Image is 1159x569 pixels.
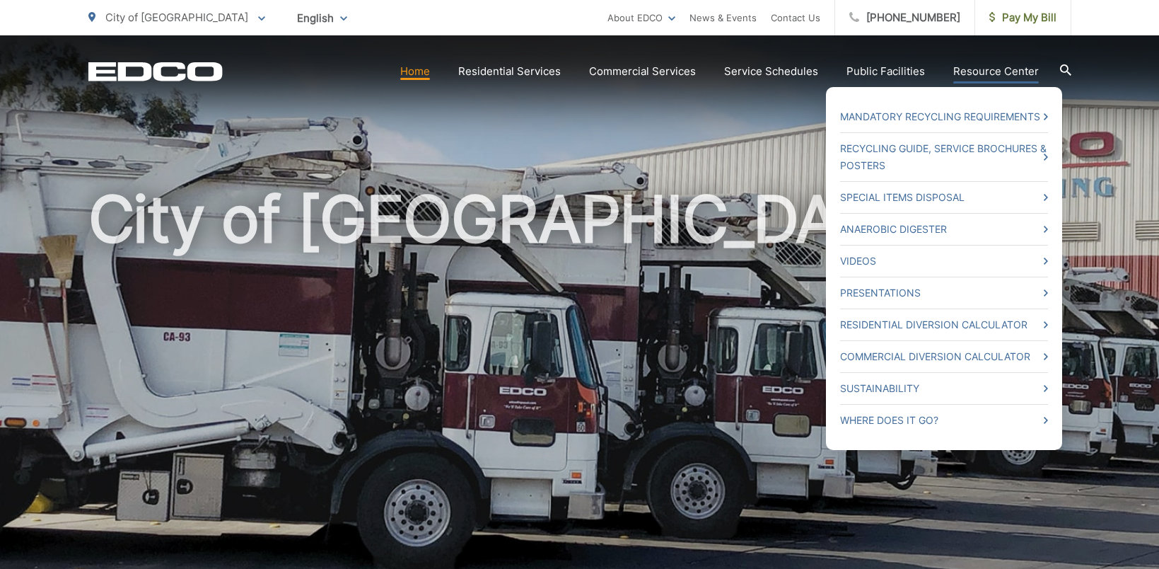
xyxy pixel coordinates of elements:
[400,63,430,80] a: Home
[840,380,1048,397] a: Sustainability
[724,63,818,80] a: Service Schedules
[840,253,1048,270] a: Videos
[286,6,358,30] span: English
[840,316,1048,333] a: Residential Diversion Calculator
[840,140,1048,174] a: Recycling Guide, Service Brochures & Posters
[840,412,1048,429] a: Where Does it Go?
[840,108,1048,125] a: Mandatory Recycling Requirements
[771,9,820,26] a: Contact Us
[88,62,223,81] a: EDCD logo. Return to the homepage.
[953,63,1039,80] a: Resource Center
[607,9,675,26] a: About EDCO
[589,63,696,80] a: Commercial Services
[840,348,1048,365] a: Commercial Diversion Calculator
[840,284,1048,301] a: Presentations
[846,63,925,80] a: Public Facilities
[840,189,1048,206] a: Special Items Disposal
[989,9,1056,26] span: Pay My Bill
[840,221,1048,238] a: Anaerobic Digester
[458,63,561,80] a: Residential Services
[105,11,248,24] span: City of [GEOGRAPHIC_DATA]
[689,9,757,26] a: News & Events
